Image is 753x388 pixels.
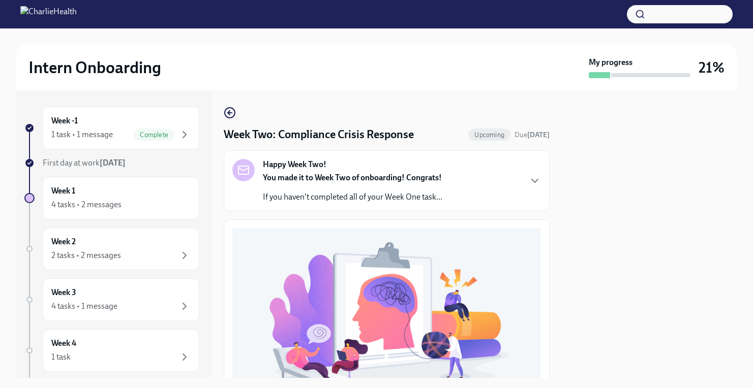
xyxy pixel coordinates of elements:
a: First day at work[DATE] [24,157,199,169]
strong: [DATE] [527,131,550,139]
a: Week 22 tasks • 2 messages [24,228,199,270]
h6: Week 1 [51,185,75,197]
span: September 16th, 2025 08:00 [515,130,550,140]
h4: Week Two: Compliance Crisis Response [224,127,414,142]
strong: Happy Week Two! [263,159,326,170]
div: 1 task • 1 message [51,129,113,140]
div: 2 tasks • 2 messages [51,250,121,261]
a: Week 41 task [24,329,199,372]
h3: 21% [699,58,725,77]
h2: Intern Onboarding [28,57,161,78]
h6: Week 2 [51,236,76,247]
h6: Week -1 [51,115,78,126]
h6: Week 4 [51,338,76,349]
strong: My progress [589,57,632,68]
div: 4 tasks • 1 message [51,301,117,312]
div: 1 task [51,351,71,363]
strong: You made it to Week Two of onboarding! Congrats! [263,173,442,182]
span: Upcoming [468,131,510,139]
strong: [DATE] [100,158,126,168]
span: Complete [134,131,174,139]
h6: Week 3 [51,287,76,298]
img: CharlieHealth [20,6,77,22]
span: Due [515,131,550,139]
span: First day at work [43,158,126,168]
a: Week -11 task • 1 messageComplete [24,107,199,149]
a: Week 34 tasks • 1 message [24,278,199,321]
a: Week 14 tasks • 2 messages [24,177,199,219]
div: 4 tasks • 2 messages [51,199,122,210]
p: If you haven't completed all of your Week One task... [263,191,442,203]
